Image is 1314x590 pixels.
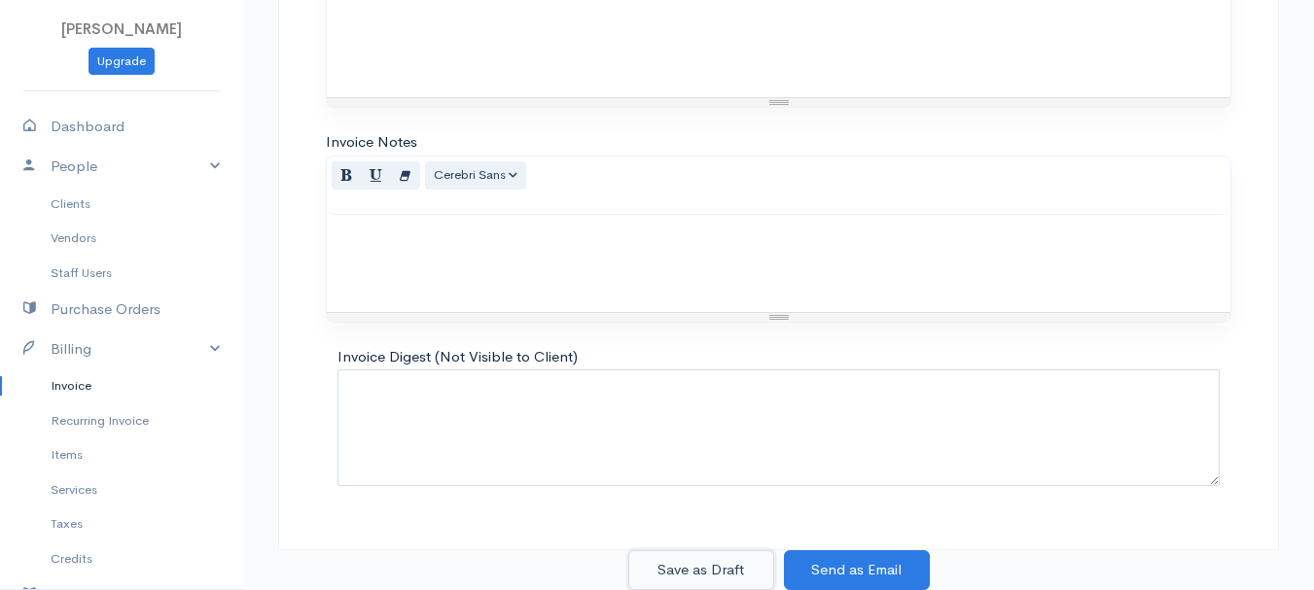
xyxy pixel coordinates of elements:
button: Send as Email [784,550,930,590]
label: Invoice Digest (Not Visible to Client) [337,346,578,368]
span: Cerebri Sans [434,166,506,183]
button: Save as Draft [628,550,774,590]
label: Invoice Notes [326,131,417,154]
span: [PERSON_NAME] [61,19,182,38]
a: Upgrade [89,48,155,76]
div: Resize [327,313,1230,322]
div: Resize [327,98,1230,107]
button: Underline (CTRL+U) [361,161,391,190]
button: Remove Font Style (CTRL+\) [390,161,420,190]
button: Font Family [425,161,526,190]
button: Bold (CTRL+B) [332,161,362,190]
